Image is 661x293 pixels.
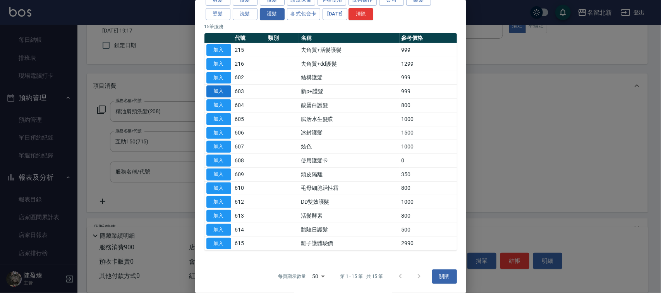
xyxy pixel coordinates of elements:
td: DD雙效護髮 [299,195,400,209]
th: 名稱 [299,33,400,43]
td: 999 [400,43,457,57]
td: 1000 [400,140,457,154]
button: 護髮 [260,8,285,20]
button: 燙髮 [206,8,230,20]
td: 999 [400,85,457,99]
td: 毛母細胞活性霜 [299,181,400,195]
td: 活髮酵素 [299,209,400,223]
th: 代號 [233,33,266,43]
button: 關閉 [432,269,457,284]
td: 0 [400,154,457,168]
td: 炫色 [299,140,400,154]
td: 613 [233,209,266,223]
button: 各式包套卡 [287,8,321,20]
td: 1000 [400,195,457,209]
td: 602 [233,71,266,85]
td: 608 [233,154,266,168]
td: 350 [400,167,457,181]
button: 加入 [206,113,231,125]
td: 606 [233,126,266,140]
td: 使用護髮卡 [299,154,400,168]
button: 加入 [206,127,231,139]
td: 1000 [400,112,457,126]
button: 加入 [206,99,231,111]
td: 615 [233,237,266,250]
p: 15 筆服務 [204,23,457,30]
button: 清除 [349,8,373,20]
td: 605 [233,112,266,126]
td: 酸蛋白護髮 [299,99,400,112]
button: 加入 [206,44,231,56]
th: 類別 [266,33,299,43]
button: 加入 [206,58,231,70]
td: 612 [233,195,266,209]
button: 加入 [206,196,231,208]
div: 50 [309,266,328,287]
td: 賦活水生髮膜 [299,112,400,126]
button: 加入 [206,155,231,167]
td: 去角質+dd護髮 [299,57,400,71]
button: 加入 [206,224,231,236]
td: 607 [233,140,266,154]
p: 每頁顯示數量 [278,273,306,280]
button: 加入 [206,182,231,194]
td: 800 [400,181,457,195]
button: 加入 [206,238,231,250]
td: 610 [233,181,266,195]
td: 999 [400,71,457,85]
td: 800 [400,209,457,223]
td: 1299 [400,57,457,71]
td: 603 [233,85,266,99]
button: [DATE] [323,8,347,20]
td: 215 [233,43,266,57]
td: 216 [233,57,266,71]
td: 離子護體驗價 [299,237,400,250]
td: 614 [233,223,266,237]
td: 結構護髮 [299,71,400,85]
td: 800 [400,99,457,112]
td: 體驗日護髮 [299,223,400,237]
td: 新p+護髮 [299,85,400,99]
td: 冰封護髮 [299,126,400,140]
button: 加入 [206,210,231,222]
td: 1500 [400,126,457,140]
button: 加入 [206,141,231,153]
td: 609 [233,167,266,181]
td: 頭皮隔離 [299,167,400,181]
button: 加入 [206,85,231,97]
th: 參考價格 [400,33,457,43]
td: 500 [400,223,457,237]
button: 洗髮 [233,8,258,20]
button: 加入 [206,72,231,84]
td: 604 [233,99,266,112]
td: 去角質+活髮護髮 [299,43,400,57]
button: 加入 [206,169,231,181]
p: 第 1–15 筆 共 15 筆 [340,273,383,280]
td: 2990 [400,237,457,250]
